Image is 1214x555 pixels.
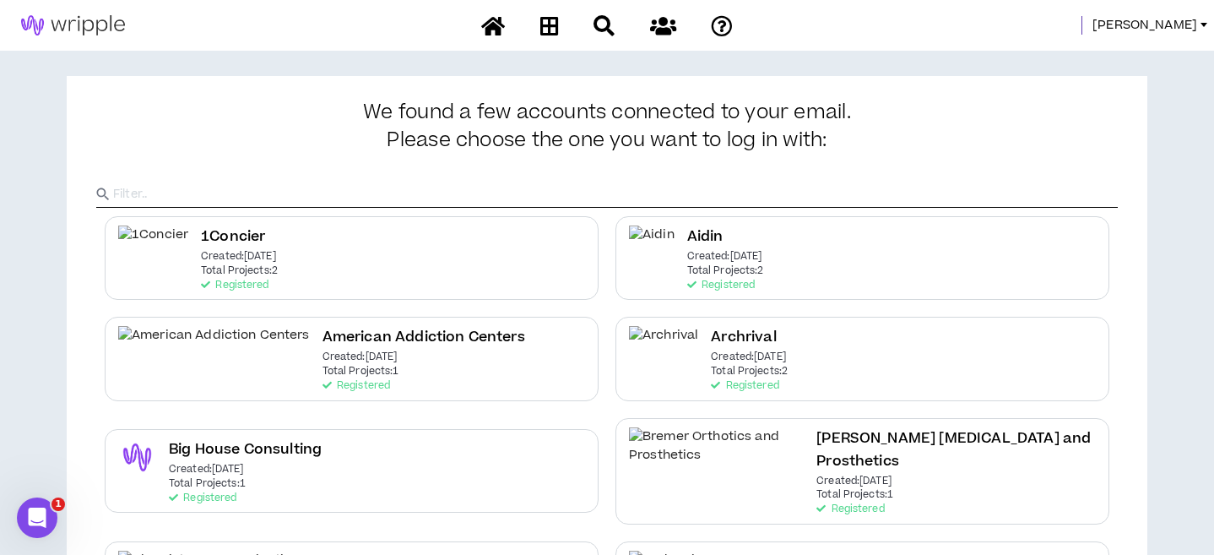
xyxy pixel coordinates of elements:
span: [PERSON_NAME] [1092,16,1197,35]
img: 1Concier [118,226,188,264]
img: American Addiction Centers [118,326,310,364]
p: Created: [DATE] [711,351,786,363]
span: 1 [51,498,65,511]
p: Registered [322,380,390,392]
h2: Archrival [711,326,776,349]
p: Total Projects: 1 [322,366,399,378]
h2: Aidin [687,226,724,248]
p: Registered [711,380,778,392]
p: Registered [169,492,236,504]
h3: We found a few accounts connected to your email. [96,101,1118,152]
p: Total Projects: 1 [169,478,246,490]
img: Bremer Orthotics and Prosthetics [629,427,804,465]
h2: 1Concier [201,226,265,248]
p: Total Projects: 2 [687,265,764,277]
p: Registered [816,503,884,515]
p: Total Projects: 1 [816,489,893,501]
p: Created: [DATE] [816,476,892,487]
img: Archrival [629,326,698,364]
h2: American Addiction Centers [322,326,525,349]
iframe: Intercom live chat [17,498,57,538]
h2: [PERSON_NAME] [MEDICAL_DATA] and Prosthetics [816,427,1096,473]
h2: Big House Consulting [169,438,322,461]
p: Created: [DATE] [169,464,244,476]
span: Please choose the one you want to log in with: [387,129,826,153]
p: Total Projects: 2 [201,265,278,277]
p: Created: [DATE] [322,351,398,363]
img: Big House Consulting [118,438,156,476]
p: Registered [687,280,755,291]
p: Total Projects: 2 [711,366,788,378]
p: Created: [DATE] [201,251,276,263]
input: Filter.. [113,182,1118,207]
p: Created: [DATE] [687,251,762,263]
img: Aidin [629,226,675,264]
p: Registered [201,280,268,291]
